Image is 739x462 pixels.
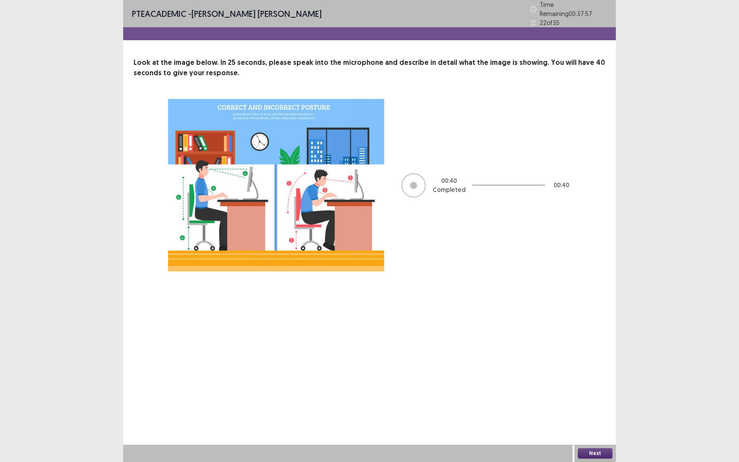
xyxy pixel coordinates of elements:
[540,18,560,27] p: 22 of 35
[168,99,384,271] img: image-description
[134,57,605,78] p: Look at the image below. In 25 seconds, please speak into the microphone and describe in detail w...
[132,8,186,19] span: PTE academic
[433,185,465,194] p: Completed
[441,176,457,185] p: 00 : 40
[578,448,612,459] button: Next
[554,181,569,190] p: 00 : 40
[132,7,322,20] p: - [PERSON_NAME] [PERSON_NAME]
